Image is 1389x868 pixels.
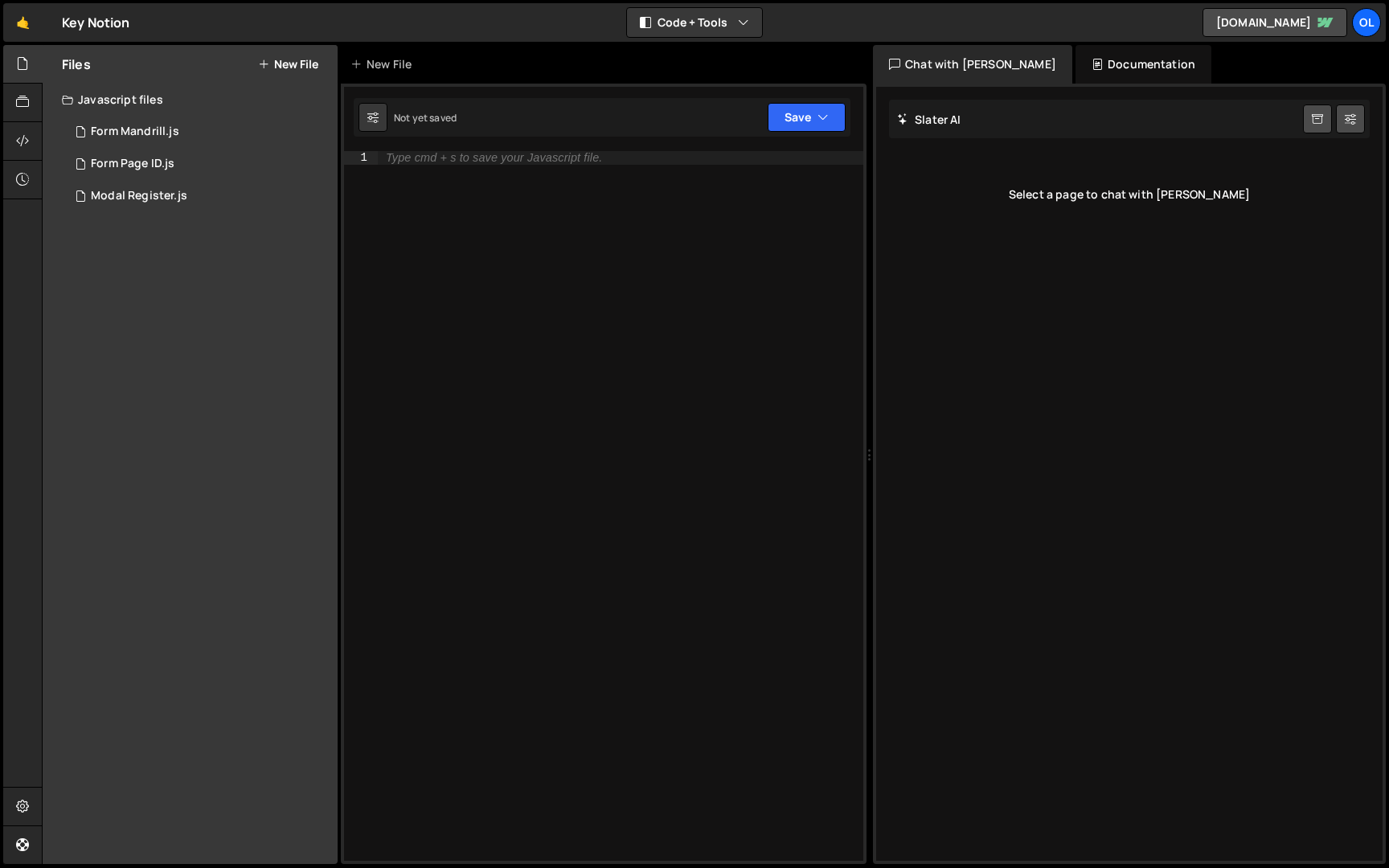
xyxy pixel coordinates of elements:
div: Form Mandrill.js [91,125,179,139]
div: 1 [344,151,378,165]
h2: Slater AI [897,112,961,127]
div: 16309/46011.js [62,148,338,180]
a: Ol [1352,8,1381,37]
div: 16309/44079.js [62,180,338,212]
div: Modal Register.js [91,189,187,203]
button: New File [258,58,318,71]
h2: Files [62,55,91,73]
div: Documentation [1076,45,1211,84]
div: Select a page to chat with [PERSON_NAME] [889,162,1370,227]
a: [DOMAIN_NAME] [1203,8,1347,37]
div: Chat with [PERSON_NAME] [873,45,1072,84]
div: New File [350,56,418,72]
div: Javascript files [43,84,338,116]
div: 16309/46014.js [62,116,338,148]
div: Not yet saved [394,111,457,125]
button: Code + Tools [627,8,762,37]
div: Type cmd + s to save your Javascript file. [386,152,602,164]
div: Key Notion [62,13,130,32]
div: Form Page ID.js [91,157,174,171]
button: Save [768,103,846,132]
a: 🤙 [3,3,43,42]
